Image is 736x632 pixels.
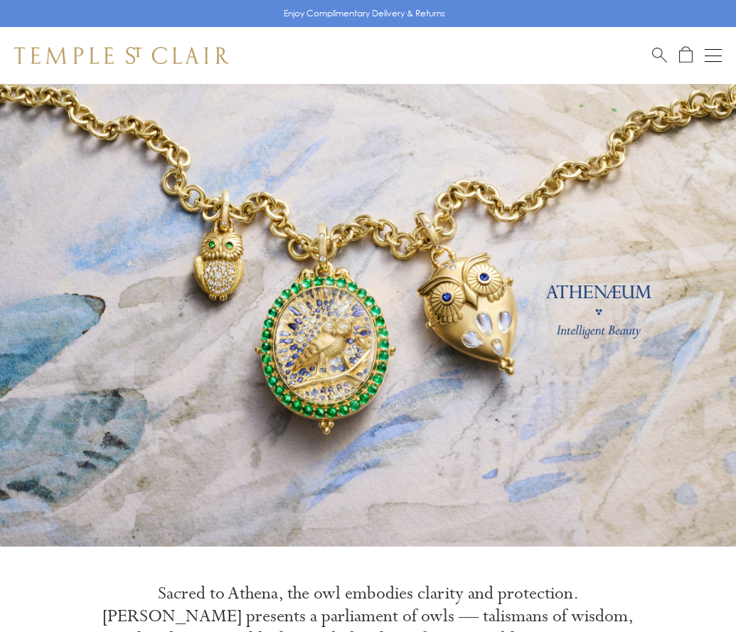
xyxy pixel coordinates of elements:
a: Search [652,46,667,64]
a: Open Shopping Bag [679,46,693,64]
img: Temple St. Clair [14,47,229,64]
p: Enjoy Complimentary Delivery & Returns [284,6,445,21]
button: Open navigation [705,47,722,64]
